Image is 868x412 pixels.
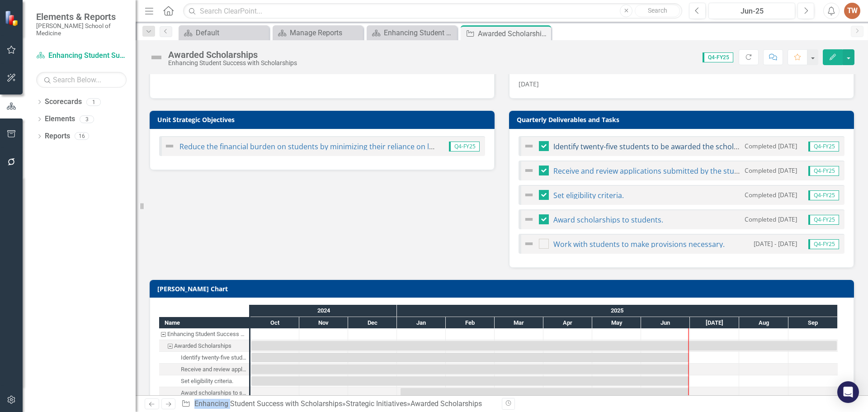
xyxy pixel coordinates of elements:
a: Reduce the financial burden on students by minimizing their reliance on loans through targeted sc... [179,142,577,152]
img: ClearPoint Strategy [5,10,20,26]
small: Completed [DATE] [745,166,797,175]
div: May [592,317,641,329]
div: 1 [86,98,101,106]
img: Not Defined [149,50,164,65]
div: Jan [397,317,446,329]
div: Apr [543,317,592,329]
button: Search [635,5,680,17]
small: Completed [DATE] [745,215,797,223]
input: Search ClearPoint... [183,3,682,19]
img: Not Defined [524,214,534,225]
span: Q4-FY25 [808,239,839,249]
div: Enhancing Student Success with Scholarships Scorecard [384,27,455,38]
div: 2025 [397,305,838,317]
div: Manage Reports [290,27,361,38]
div: Sep [788,317,838,329]
span: Q4-FY25 [808,166,839,176]
div: Receive and review applications submitted by the students. [181,364,246,375]
div: Jun-25 [712,6,792,17]
img: Not Defined [164,141,175,152]
span: Q4-FY25 [808,190,839,200]
span: Q4-FY25 [808,142,839,152]
span: [DATE] [519,80,539,88]
a: Set eligibility criteria. [553,190,624,200]
div: Enhancing Student Success with Scholarships [168,60,297,66]
span: Q4-FY25 [449,142,480,152]
div: Open Intercom Messenger [837,381,859,403]
small: [PERSON_NAME] School of Medicine [36,22,127,37]
img: Not Defined [524,141,534,152]
small: Completed [DATE] [745,190,797,199]
div: Oct [250,317,299,329]
div: Award scholarships to students. [159,387,249,399]
h3: [PERSON_NAME] Chart [157,285,849,292]
img: Not Defined [524,238,534,249]
div: Enhancing Student Success with Scholarships [167,328,246,340]
button: Jun-25 [708,3,795,19]
a: Enhancing Student Success with Scholarships [194,399,342,408]
a: Default [181,27,267,38]
div: Task: Start date: 2024-10-01 End date: 2025-06-30 [251,376,689,386]
a: Identify twenty-five students to be awarded the scholarship based on the criteria. [553,142,830,152]
img: Not Defined [524,165,534,176]
button: TW [844,3,860,19]
div: Name [159,317,249,328]
div: 3 [80,115,94,123]
a: Enhancing Student Success with Scholarships [36,51,127,61]
a: Reports [45,131,70,142]
div: Task: Start date: 2024-10-01 End date: 2025-09-30 [159,340,249,352]
div: Task: Start date: 2024-10-01 End date: 2025-09-30 [251,341,837,350]
a: Manage Reports [275,27,361,38]
div: Awarded Scholarships [410,399,482,408]
a: Receive and review applications submitted by the students. [553,166,755,176]
div: Task: Enhancing Student Success with Scholarships Start date: 2024-10-01 End date: 2024-10-02 [159,328,249,340]
div: Task: Start date: 2024-10-01 End date: 2025-06-30 [159,352,249,364]
div: Nov [299,317,348,329]
div: Jun [641,317,690,329]
div: Task: Start date: 2025-01-03 End date: 2025-06-30 [401,388,689,398]
h3: Quarterly Deliverables and Tasks [517,116,849,123]
a: Enhancing Student Success with Scholarships Scorecard [369,27,455,38]
div: Task: Start date: 2024-10-01 End date: 2025-06-30 [159,375,249,387]
div: Mar [495,317,543,329]
span: Q4-FY25 [808,215,839,225]
div: 16 [75,133,89,140]
div: Jul [690,317,739,329]
div: Feb [446,317,495,329]
a: Award scholarships to students. [553,215,663,225]
div: Identify twenty-five students to be awarded the scholarship based on the criteria. [159,352,249,364]
input: Search Below... [36,72,127,88]
div: Default [196,27,267,38]
div: 2024 [250,305,397,317]
div: Awarded Scholarships [478,28,549,39]
a: Work with students to make provisions necessary. [553,239,725,249]
div: Dec [348,317,397,329]
div: Award scholarships to students. [181,387,246,399]
div: Awarded Scholarships [174,340,231,352]
span: Q4-FY25 [703,52,733,62]
div: Task: Start date: 2024-10-01 End date: 2025-06-30 [251,353,689,362]
div: Set eligibility criteria. [159,375,249,387]
small: [DATE] - [DATE] [754,239,797,248]
a: Scorecards [45,97,82,107]
a: Strategic Initiatives [346,399,407,408]
small: Completed [DATE] [745,142,797,150]
div: » » [181,399,495,409]
div: Task: Start date: 2024-10-01 End date: 2025-06-30 [251,365,689,374]
img: Not Defined [524,189,534,200]
div: Task: Start date: 2025-01-03 End date: 2025-06-30 [159,387,249,399]
div: Awarded Scholarships [159,340,249,352]
div: Task: Start date: 2024-10-01 End date: 2025-06-30 [159,364,249,375]
div: Enhancing Student Success with Scholarships [159,328,249,340]
div: Aug [739,317,788,329]
div: Identify twenty-five students to be awarded the scholarship based on the criteria. [181,352,246,364]
a: Elements [45,114,75,124]
div: Awarded Scholarships [168,50,297,60]
span: Search [648,7,667,14]
h3: Unit Strategic Objectives [157,116,490,123]
span: Elements & Reports [36,11,127,22]
div: Set eligibility criteria. [181,375,233,387]
div: Receive and review applications submitted by the students. [159,364,249,375]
